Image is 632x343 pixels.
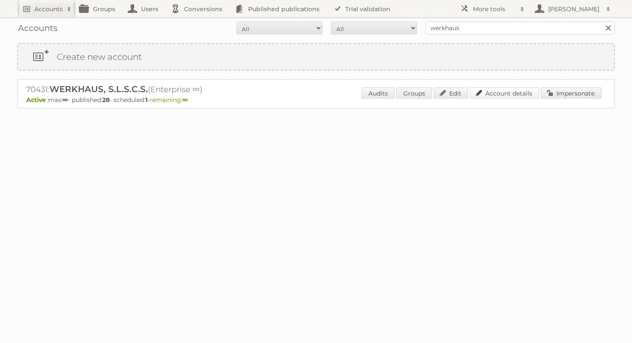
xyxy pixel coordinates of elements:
h2: [PERSON_NAME] [546,5,602,13]
strong: 28 [102,96,110,104]
span: Active [26,96,48,104]
span: WERKHAUS, S.L.S.C.S. [49,84,148,94]
h2: 70431: (Enterprise ∞) [26,84,327,95]
strong: 1 [145,96,147,104]
a: Groups [396,87,432,99]
strong: ∞ [62,96,68,104]
a: Impersonate [541,87,601,99]
a: Audits [362,87,395,99]
a: Account details [470,87,539,99]
span: remaining: [150,96,188,104]
h2: Accounts [34,5,63,13]
p: max: - published: - scheduled: - [26,96,606,104]
h2: More tools [473,5,516,13]
strong: ∞ [182,96,188,104]
a: Edit [434,87,468,99]
a: Create new account [18,44,614,70]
